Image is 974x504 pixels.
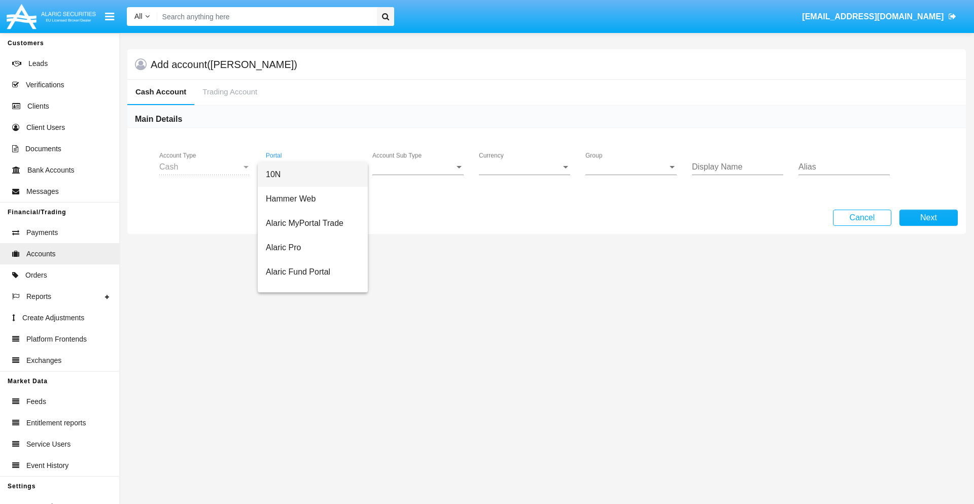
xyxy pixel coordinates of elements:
[266,260,360,284] span: Alaric Fund Portal
[266,284,360,309] span: 10N Wealth
[266,211,360,236] span: Alaric MyPortal Trade
[266,187,360,211] span: Hammer Web
[266,162,360,187] span: 10N
[266,236,360,260] span: Alaric Pro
